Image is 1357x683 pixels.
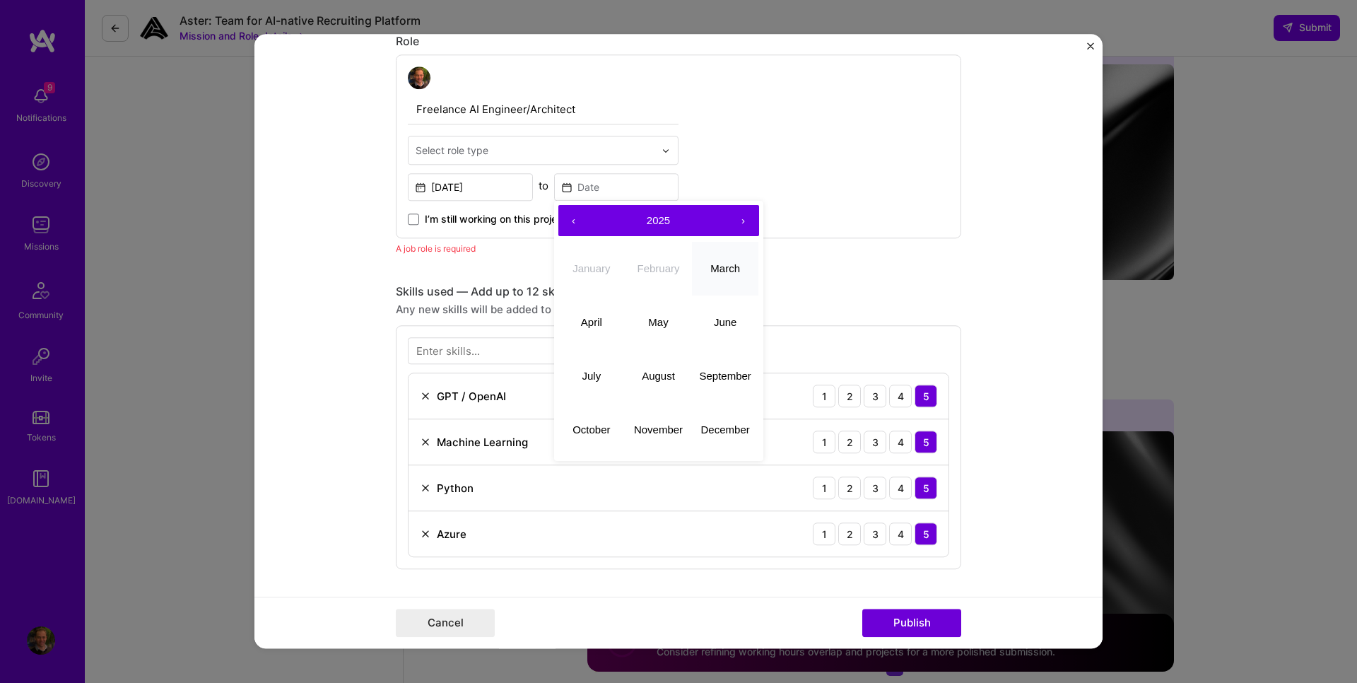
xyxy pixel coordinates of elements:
abbr: May 2025 [648,316,668,328]
div: 2 [838,523,861,545]
div: 4 [889,431,912,453]
img: Remove [420,528,431,539]
div: Role [396,34,961,49]
button: Cancel [396,609,495,638]
button: March 2025 [692,242,759,296]
button: December 2025 [692,403,759,457]
button: Publish [862,609,961,638]
button: August 2025 [625,349,692,403]
img: Remove [420,390,431,402]
span: I’m still working on this project [425,212,566,226]
div: 1 [813,477,835,499]
div: GPT / OpenAI [437,389,506,404]
img: drop icon [662,146,670,155]
button: ‹ [558,205,589,236]
div: 4 [889,385,912,407]
div: Select role type [416,143,488,158]
abbr: February 2025 [637,262,679,274]
div: 4 [889,523,912,545]
input: Role Name [408,95,678,124]
img: Remove [420,436,431,448]
button: May 2025 [625,296,692,349]
abbr: August 2025 [642,370,675,382]
button: July 2025 [558,349,625,403]
div: Any new skills will be added to your profile. [396,302,961,317]
div: 1 [813,385,835,407]
abbr: December 2025 [701,424,750,436]
button: Close [1087,42,1094,57]
span: Yes, I managed [413,634,488,648]
abbr: June 2025 [714,316,737,328]
button: February 2025 [625,242,692,296]
input: Date [554,173,679,201]
div: 3 [864,523,886,545]
div: 4 [889,477,912,499]
div: to [539,178,548,193]
abbr: October 2025 [572,424,610,436]
div: 3 [864,385,886,407]
input: Date [408,173,533,201]
div: Enter skills... [416,344,480,358]
abbr: April 2025 [581,316,602,328]
span: 2025 [647,214,670,226]
div: 5 [915,431,937,453]
abbr: November 2025 [634,424,683,436]
div: Skills used — Add up to 12 skills [396,284,961,299]
div: 2 [838,431,861,453]
button: › [728,205,759,236]
button: November 2025 [625,403,692,457]
abbr: March 2025 [710,262,740,274]
abbr: January 2025 [572,262,610,274]
button: June 2025 [692,296,759,349]
div: 3 [864,431,886,453]
button: October 2025 [558,403,625,457]
div: A job role is required [396,241,961,256]
div: Python [437,481,474,496]
div: 5 [915,477,937,499]
div: 5 [915,523,937,545]
abbr: September 2025 [699,370,751,382]
div: Machine Learning [437,435,528,450]
div: 5 [915,385,937,407]
div: 1 [813,431,835,453]
div: 1 [813,523,835,545]
div: 2 [838,385,861,407]
div: 2 [838,477,861,499]
div: 3 [864,477,886,499]
button: September 2025 [692,349,759,403]
button: 2025 [589,205,728,236]
abbr: July 2025 [582,370,601,382]
img: Remove [420,482,431,494]
button: April 2025 [558,296,625,349]
div: Azure [437,527,466,542]
button: January 2025 [558,242,625,296]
